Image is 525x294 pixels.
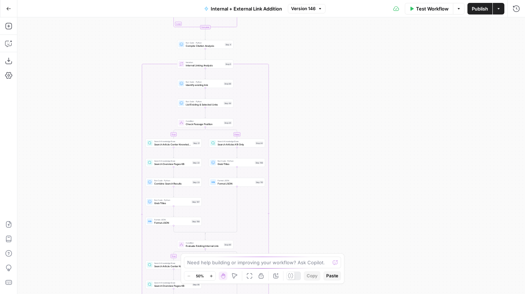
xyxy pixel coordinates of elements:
div: Step 21 [193,141,200,145]
span: Internal + External Link Addition [211,5,282,12]
span: Search Overview Pages KB [154,162,191,166]
span: Condition [186,120,222,123]
span: Search Knowledge Base [154,281,191,284]
span: Run Code · Python [186,100,222,103]
span: Format JSON [154,221,190,224]
button: Version 146 [288,4,325,13]
div: ConditionEvaluate Existing Internal LinkStep 90 [177,240,234,249]
g: Edge from step_5 to step_89 [205,69,206,79]
div: Step 24 [255,141,264,145]
span: Copy [307,273,318,279]
span: Search Knowledge Base [154,140,191,143]
div: Step 20 [224,121,232,124]
div: Step 5 [225,62,232,66]
g: Edge from step_21 to step_22 [173,148,174,158]
div: Complete [177,25,234,29]
g: Edge from step_94 to step_95 [173,269,174,280]
div: Run Code · PythonGrab TitlesStep 107 [146,198,202,206]
button: Publish [467,3,492,15]
div: Step 22 [192,161,200,164]
span: Search Knowledge Base [154,160,191,162]
span: Paste [326,273,338,279]
span: Format JSON [154,218,190,221]
span: Condition [186,241,222,244]
g: Edge from step_4 to step_5 [205,49,206,59]
span: Run Code · Python [186,41,223,44]
div: Step 107 [192,200,200,203]
span: Search Articles KB Only [218,142,254,146]
span: Identify existing link [186,83,222,87]
div: Run Code · PythonGrab TitlesStep 106 [209,158,265,167]
div: IterationInternal Linking AnalysisStep 5 [177,60,234,69]
g: Edge from step_20 to step_24 [205,127,238,138]
button: Internal + External Link Addition [200,3,286,15]
g: Edge from step_20-conditional-end to step_90 [205,233,206,240]
g: Edge from step_110 to step_20-conditional-end [205,187,237,234]
span: Internal Linking Analysis [186,63,223,67]
span: List Existing & Selected Links [186,103,222,106]
div: Format JSONFormat JSONStep 110 [209,178,265,187]
span: Format JSON [218,179,254,182]
g: Edge from step_24 to step_106 [236,148,238,158]
div: ConditionCheck Passage PositionStep 20 [177,119,234,127]
g: Edge from step_90 to step_91 [205,249,238,260]
span: Search Article Center Knowledge Base [154,264,191,268]
span: Run Code · Python [154,179,191,182]
button: Paste [323,271,341,281]
g: Edge from step_64 to step_20 [205,108,206,118]
g: Edge from step_106 to step_110 [236,167,238,178]
div: Run Code · PythonIdentify existing linkStep 89 [177,79,234,88]
g: Edge from step_20 to step_21 [173,127,205,138]
span: 50% [196,273,204,279]
div: Search Knowledge BaseSearch Overview Pages KBStep 95 [146,280,202,289]
g: Edge from step_107 to step_108 [173,206,174,217]
span: Search Overview Pages KB [154,284,191,287]
span: Grab Titles [154,201,190,205]
div: Step 106 [255,161,264,164]
div: Step 95 [192,283,200,286]
span: Evaluate Existing Internal Link [186,244,222,248]
span: Run Code · Python [186,80,222,83]
span: Compile Citation Analysis [186,44,223,47]
g: Edge from step_2-iteration-end to step_4 [205,29,206,40]
span: Iteration [186,61,223,64]
span: Version 146 [291,5,316,12]
span: Test Workflow [416,5,449,12]
div: Complete [200,25,211,29]
div: Format JSONFormat JSONStep 108 [146,217,202,226]
span: Format JSON [218,182,254,185]
span: Check Passage Position [186,122,222,126]
span: Publish [472,5,488,12]
div: Step 108 [192,220,200,223]
div: Run Code · PythonCombine Search ResultsStep 23 [146,178,202,187]
span: Grab Titles [218,162,253,166]
g: Edge from step_108 to step_20-conditional-end [174,226,206,234]
div: Search Knowledge BaseSearch Article Center Knowledge BaseStep 21 [146,139,202,148]
div: Search Knowledge BaseSearch Article Center Knowledge BaseStep 94 [146,261,202,269]
g: Edge from step_22 to step_23 [173,167,174,178]
div: Search Knowledge BaseSearch Overview Pages KBStep 22 [146,158,202,167]
span: Run Code · Python [218,160,253,162]
span: Run Code · Python [154,199,190,202]
button: Test Workflow [405,3,453,15]
g: Edge from step_23 to step_107 [173,187,174,197]
span: Combine Search Results [154,182,191,185]
div: Step 64 [224,102,232,105]
div: Run Code · PythonList Existing & Selected LinksStep 64 [177,99,234,108]
span: Search Knowledge Base [154,262,191,265]
div: Step 89 [224,82,232,85]
g: Edge from step_89 to step_64 [205,88,206,99]
div: Step 4 [225,43,232,46]
div: Search Knowledge BaseSearch Articles KB OnlyStep 24 [209,139,265,148]
span: Search Article Center Knowledge Base [154,142,191,146]
div: Step 90 [224,243,232,246]
g: Edge from step_90 to step_94 [173,249,205,260]
div: Run Code · PythonCompile Citation AnalysisStep 4 [177,40,234,49]
div: Step 110 [255,181,264,184]
span: Search Knowledge Base [218,140,254,143]
button: Copy [304,271,320,281]
div: Step 23 [192,181,200,184]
